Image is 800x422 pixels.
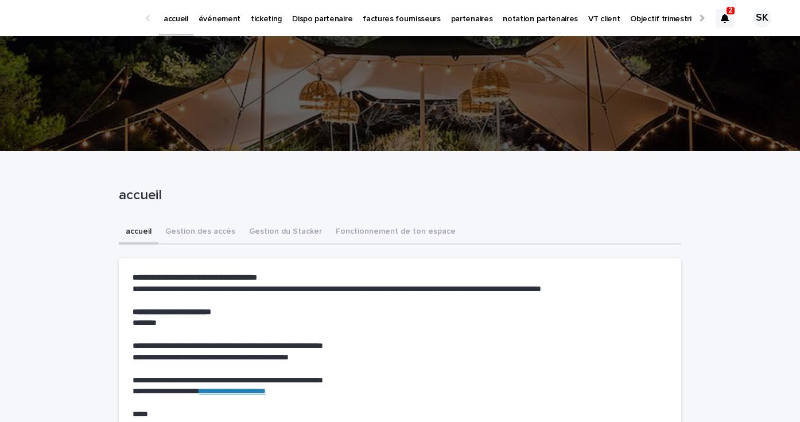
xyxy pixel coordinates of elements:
[119,187,677,204] p: accueil
[329,220,463,245] button: Fonctionnement de ton espace
[158,220,242,245] button: Gestion des accès
[716,9,734,28] div: 2
[23,7,134,30] img: Ls34BcGeRexTGTNfXpUC
[119,220,158,245] button: accueil
[753,9,771,28] div: SK
[729,6,733,14] p: 2
[242,220,329,245] button: Gestion du Stacker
